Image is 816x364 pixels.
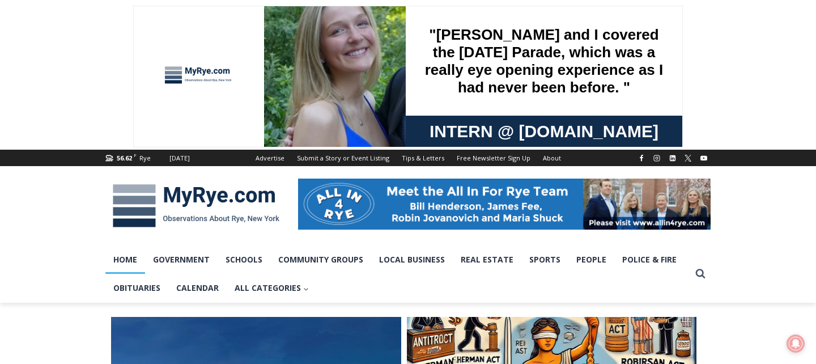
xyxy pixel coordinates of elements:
[650,151,664,165] a: Instagram
[296,113,525,138] span: Intern @ [DOMAIN_NAME]
[666,151,679,165] a: Linkedin
[273,110,549,141] a: Intern @ [DOMAIN_NAME]
[270,246,371,274] a: Community Groups
[453,246,521,274] a: Real Estate
[286,1,535,110] div: "[PERSON_NAME] and I covered the [DATE] Parade, which was a really eye opening experience as I ha...
[690,264,711,284] button: View Search Form
[396,150,450,166] a: Tips & Letters
[298,179,711,230] img: All in for Rye
[105,246,690,303] nav: Primary Navigation
[249,150,291,166] a: Advertise
[139,153,151,163] div: Rye
[371,246,453,274] a: Local Business
[134,152,137,158] span: F
[681,151,695,165] a: X
[291,150,396,166] a: Submit a Story or Event Listing
[635,151,648,165] a: Facebook
[218,246,270,274] a: Schools
[521,246,568,274] a: Sports
[450,150,537,166] a: Free Newsletter Sign Up
[614,246,685,274] a: Police & Fire
[168,274,227,302] a: Calendar
[117,154,132,162] span: 56.62
[105,274,168,302] a: Obituaries
[227,274,317,302] button: Child menu of All Categories
[169,153,190,163] div: [DATE]
[105,176,287,235] img: MyRye.com
[537,150,567,166] a: About
[249,150,567,166] nav: Secondary Navigation
[697,151,711,165] a: YouTube
[568,246,614,274] a: People
[105,246,145,274] a: Home
[145,246,218,274] a: Government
